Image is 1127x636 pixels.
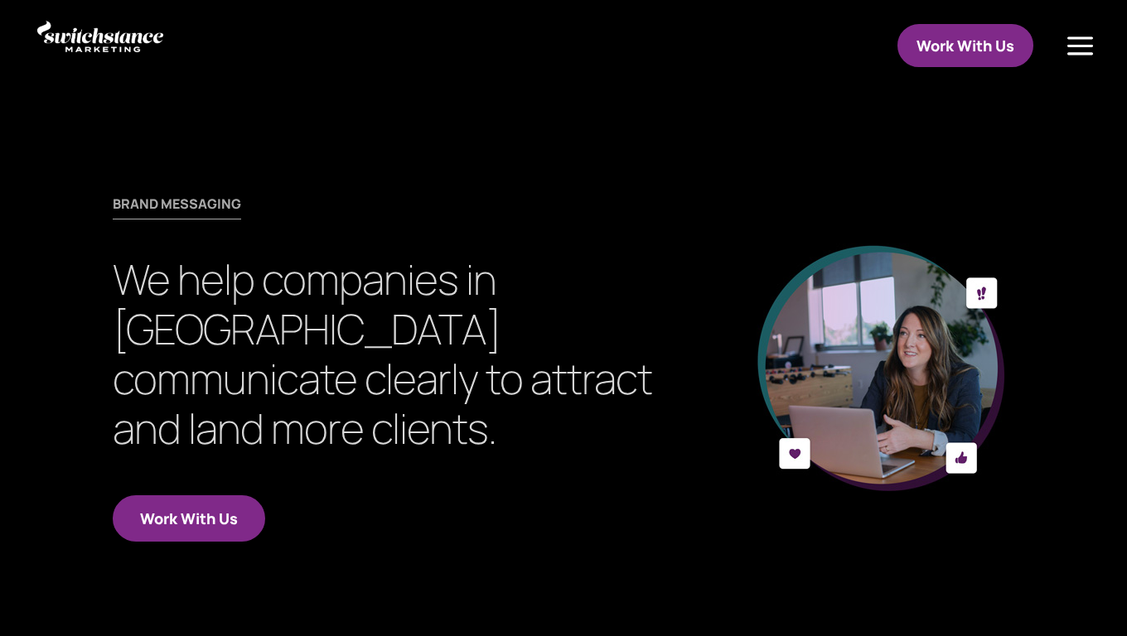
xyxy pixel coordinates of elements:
[897,24,1033,68] a: Work With Us
[757,243,1005,492] img: switchstance-hero-2024
[113,197,241,219] h4: brand messaging
[37,21,163,52] img: switchstance-logo-white
[113,254,697,461] h1: We help companies in [GEOGRAPHIC_DATA] communicate clearly to attract and land more clients.
[113,495,265,542] a: Work With Us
